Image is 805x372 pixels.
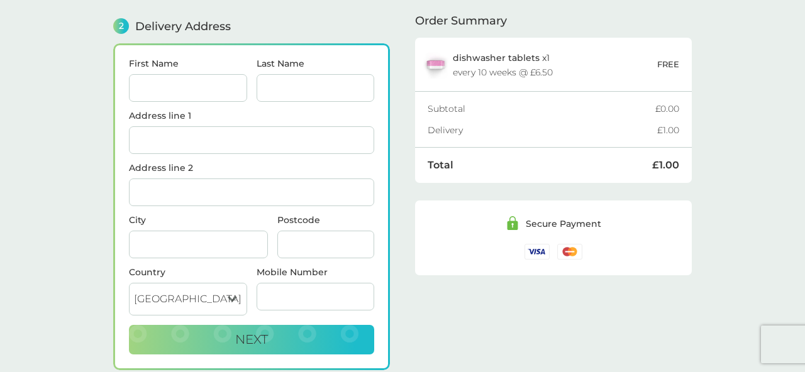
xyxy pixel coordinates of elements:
[129,216,268,224] label: City
[428,104,655,113] div: Subtotal
[428,160,652,170] div: Total
[525,244,550,260] img: /assets/icons/cards/visa.svg
[129,111,374,120] label: Address line 1
[453,68,553,77] div: every 10 weeks @ £6.50
[453,52,540,63] span: dishwasher tablets
[657,126,679,134] div: £1.00
[415,15,507,26] span: Order Summary
[129,59,247,68] label: First Name
[655,104,679,113] div: £0.00
[428,126,657,134] div: Delivery
[557,244,582,260] img: /assets/icons/cards/mastercard.svg
[113,18,129,34] span: 2
[657,58,679,71] p: FREE
[277,216,374,224] label: Postcode
[257,268,375,276] label: Mobile Number
[129,163,374,172] label: Address line 2
[129,325,374,355] button: Next
[235,332,268,347] span: Next
[257,59,375,68] label: Last Name
[453,53,550,63] p: x 1
[129,268,247,276] div: Country
[135,21,231,32] span: Delivery Address
[652,160,679,170] div: £1.00
[526,219,601,228] div: Secure Payment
